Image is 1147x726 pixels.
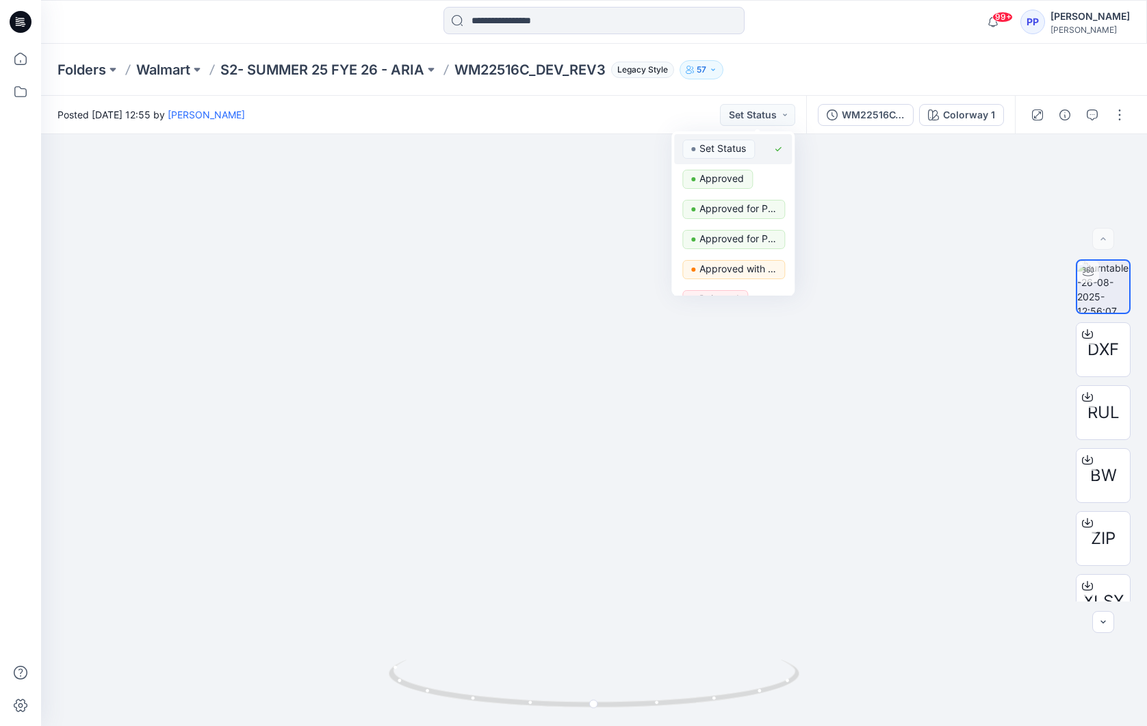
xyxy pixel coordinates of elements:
a: S2- SUMMER 25 FYE 26 - ARIA [220,60,424,79]
p: WM22516C_DEV_REV3 [454,60,606,79]
span: BW [1090,463,1117,488]
p: Set Status [699,140,746,157]
div: Colorway 1 [943,107,995,122]
a: Folders [57,60,106,79]
p: Approved for Production [699,200,776,218]
p: Approved [699,170,744,187]
button: 57 [680,60,723,79]
div: PP [1020,10,1045,34]
p: Rejected [699,290,739,308]
div: [PERSON_NAME] [1051,25,1130,35]
div: [PERSON_NAME] [1051,8,1130,25]
p: 57 [697,62,706,77]
button: WM22516C_DEV_REV3 [818,104,914,126]
span: 99+ [992,12,1013,23]
div: WM22516C_DEV_REV3 [842,107,905,122]
p: Approved with corrections [699,260,776,278]
a: [PERSON_NAME] [168,109,245,120]
span: Posted [DATE] 12:55 by [57,107,245,122]
button: Legacy Style [606,60,674,79]
p: Approved for Presentation [699,230,776,248]
a: Walmart [136,60,190,79]
span: XLSX [1083,589,1124,614]
button: Colorway 1 [919,104,1004,126]
span: ZIP [1091,526,1116,551]
span: DXF [1087,337,1119,362]
img: eyJhbGciOiJIUzI1NiIsImtpZCI6IjAiLCJzbHQiOiJzZXMiLCJ0eXAiOiJKV1QifQ.eyJkYXRhIjp7InR5cGUiOiJzdG9yYW... [341,88,847,726]
img: turntable-26-08-2025-12:56:07 [1077,261,1129,313]
span: RUL [1087,400,1120,425]
button: Details [1054,104,1076,126]
span: Legacy Style [611,62,674,78]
